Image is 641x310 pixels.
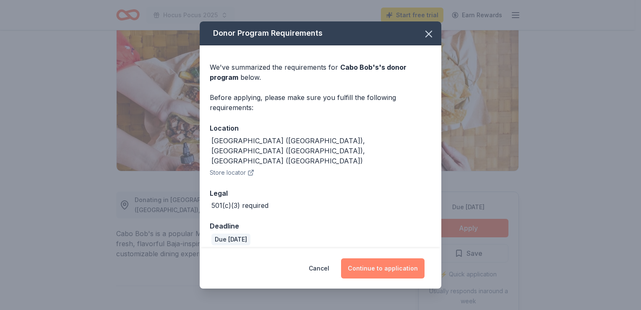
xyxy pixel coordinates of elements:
button: Cancel [309,258,329,278]
div: Deadline [210,221,431,231]
div: 501(c)(3) required [211,200,268,210]
div: Location [210,123,431,134]
div: We've summarized the requirements for below. [210,62,431,82]
button: Store locator [210,168,254,178]
div: Legal [210,188,431,199]
div: Before applying, please make sure you fulfill the following requirements: [210,92,431,113]
button: Continue to application [341,258,425,278]
div: Donor Program Requirements [200,21,441,45]
div: [GEOGRAPHIC_DATA] ([GEOGRAPHIC_DATA]), [GEOGRAPHIC_DATA] ([GEOGRAPHIC_DATA]), [GEOGRAPHIC_DATA] (... [211,136,431,166]
div: Due [DATE] [211,234,250,245]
